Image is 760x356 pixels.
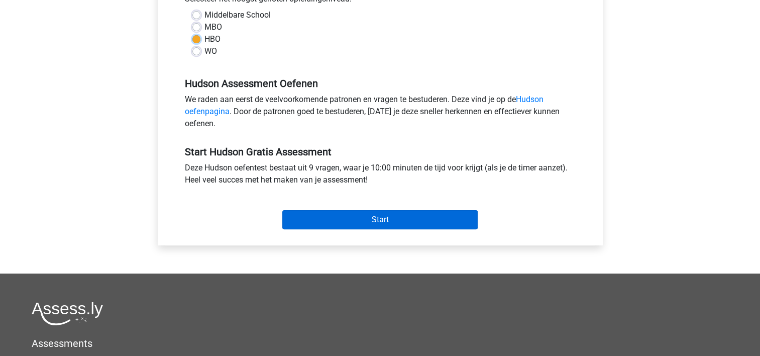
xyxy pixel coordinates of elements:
label: MBO [204,21,222,33]
div: We raden aan eerst de veelvoorkomende patronen en vragen te bestuderen. Deze vind je op de . Door... [177,94,583,134]
label: HBO [204,33,221,45]
div: Deze Hudson oefentest bestaat uit 9 vragen, waar je 10:00 minuten de tijd voor krijgt (als je de ... [177,162,583,190]
label: WO [204,45,217,57]
h5: Start Hudson Gratis Assessment [185,146,576,158]
h5: Hudson Assessment Oefenen [185,77,576,90]
h5: Assessments [32,337,728,349]
img: Assessly logo [32,302,103,325]
label: Middelbare School [204,9,271,21]
input: Start [282,210,478,229]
